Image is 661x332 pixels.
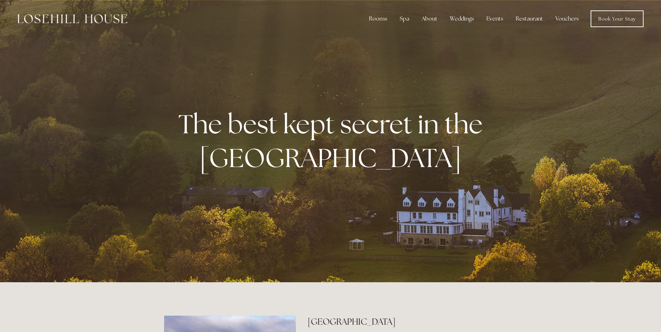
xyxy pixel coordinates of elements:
[510,12,548,26] div: Restaurant
[17,14,127,23] img: Losehill House
[444,12,479,26] div: Weddings
[591,10,644,27] a: Book Your Stay
[394,12,415,26] div: Spa
[416,12,443,26] div: About
[178,107,488,175] strong: The best kept secret in the [GEOGRAPHIC_DATA]
[550,12,584,26] a: Vouchers
[363,12,393,26] div: Rooms
[481,12,509,26] div: Events
[308,316,497,328] h2: [GEOGRAPHIC_DATA]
